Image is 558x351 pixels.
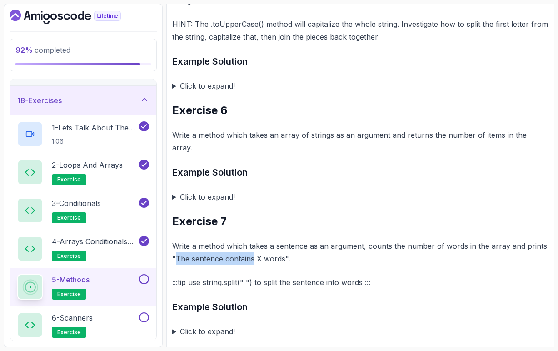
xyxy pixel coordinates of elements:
[17,121,149,147] button: 1-Lets Talk About The Exercises1:06
[57,214,81,221] span: exercise
[172,300,548,314] h3: Example Solution
[17,236,149,261] button: 4-Arrays Conditionals and Methodsexercise
[15,45,70,55] span: completed
[172,54,548,69] h3: Example Solution
[10,86,156,115] button: 18-Exercises
[172,240,548,265] p: Write a method which takes a sentence as an argument, counts the number of words in the array and...
[17,160,149,185] button: 2-Loops and Arraysexercise
[172,191,548,203] summary: Click to expand!
[57,291,81,298] span: exercise
[52,236,137,247] p: 4 - Arrays Conditionals and Methods
[52,274,90,285] p: 5 - Methods
[17,274,149,300] button: 5-Methodsexercise
[57,252,81,260] span: exercise
[52,160,123,170] p: 2 - Loops and Arrays
[17,198,149,223] button: 3-Conditionalsexercise
[52,137,137,146] p: 1:06
[52,198,101,209] p: 3 - Conditionals
[52,312,93,323] p: 6 - Scanners
[10,10,142,24] a: Dashboard
[57,329,81,336] span: exercise
[52,122,137,133] p: 1 - Lets Talk About The Exercises
[172,18,548,43] p: HINT: The .toUpperCase() method will capitalize the whole string. Investigate how to split the fi...
[172,103,548,118] h2: Exercise 6
[172,165,548,180] h3: Example Solution
[172,214,548,229] h2: Exercise 7
[57,176,81,183] span: exercise
[172,325,548,338] summary: Click to expand!
[17,312,149,338] button: 6-Scannersexercise
[172,129,548,154] p: Write a method which takes an array of strings as an argument and returns the number of items in ...
[15,45,33,55] span: 92 %
[17,95,62,106] h3: 18 - Exercises
[172,80,548,92] summary: Click to expand!
[172,276,548,289] p: :::tip use string.split(" ") to split the sentence into words :::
